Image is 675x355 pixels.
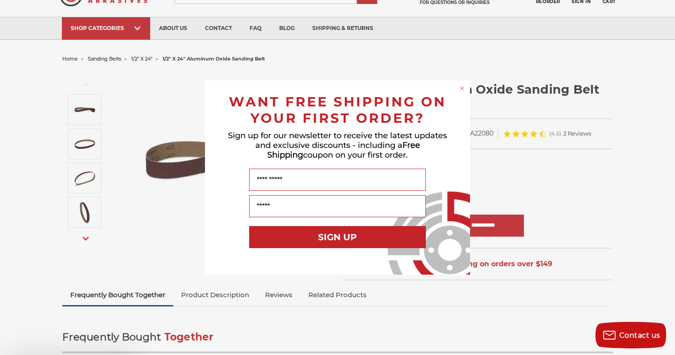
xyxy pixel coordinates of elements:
button: Close dialog [458,84,466,93]
button: Contact us [595,322,666,348]
span: Contact us [619,331,660,340]
span: Free Shipping [267,140,420,160]
span: WANT FREE SHIPPING ON YOUR FIRST ORDER? [229,94,446,126]
button: SIGN UP [249,226,426,248]
span: Sign up for our newsletter to receive the latest updates and exclusive discounts - including a co... [228,131,447,160]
